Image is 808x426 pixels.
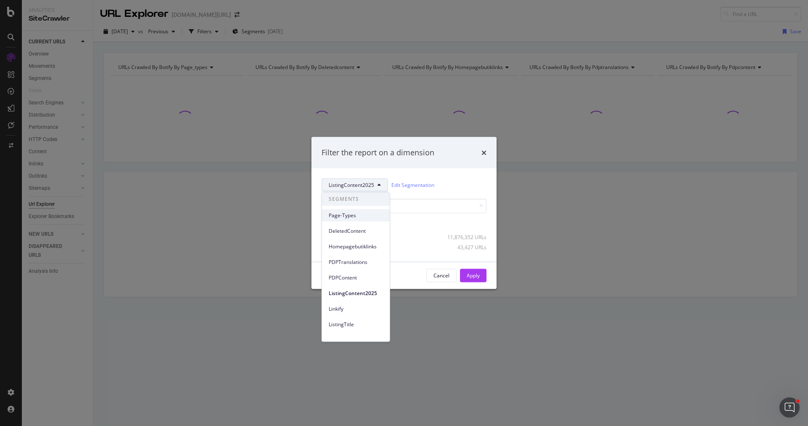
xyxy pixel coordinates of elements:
[481,147,486,158] div: times
[329,212,383,219] span: Page-Types
[779,397,800,418] iframe: Intercom live chat
[329,290,383,297] span: ListingContent2025
[329,321,383,328] span: ListingTitle
[311,137,497,289] div: modal
[445,244,486,251] div: 43,427 URLs
[322,147,434,158] div: Filter the report on a dimension
[329,274,383,282] span: PDPContent
[329,258,383,266] span: PDPTranslations
[322,220,486,227] div: Select all data available
[322,178,388,192] button: ListingContent2025
[460,269,486,282] button: Apply
[322,198,486,213] input: Search
[329,227,383,235] span: DeletedContent
[445,234,486,241] div: 11,876,352 URLs
[329,243,383,250] span: Homepagebutiklinks
[433,272,449,279] div: Cancel
[322,192,390,206] span: SEGMENTS
[426,269,457,282] button: Cancel
[391,181,434,189] a: Edit Segmentation
[329,336,383,344] span: 1-3DroppedUrls
[329,305,383,313] span: Linkify
[329,181,374,189] span: ListingContent2025
[467,272,480,279] div: Apply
